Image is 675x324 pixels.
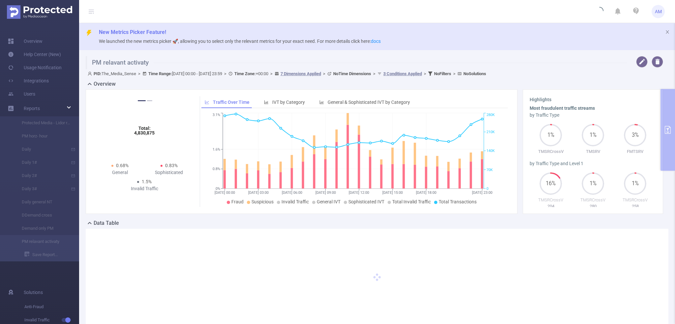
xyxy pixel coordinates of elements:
p: 204 [530,203,572,210]
tspan: [DATE] 00:00 [215,191,235,195]
span: Total Invalid Traffic [392,199,431,204]
b: No Filters [434,71,451,76]
tspan: 4,830,875 [134,130,155,135]
b: Time Zone: [234,71,256,76]
a: Help Center (New) [8,48,61,61]
a: Reports [24,102,40,115]
tspan: 3.1% [213,113,220,117]
a: Integrations [8,74,49,87]
span: Sophisticated IVT [348,199,384,204]
span: General IVT [317,199,340,204]
span: > [321,71,327,76]
p: 280 [572,203,614,210]
tspan: [DATE] 06:00 [282,191,302,195]
div: by Traffic Type and Level 1 [530,160,656,167]
tspan: 0.8% [213,167,220,171]
span: 1% [582,181,604,186]
p: TMSRCrossV [614,197,656,203]
span: Fraud [231,199,244,204]
span: The_Media_Sense [DATE] 00:00 - [DATE] 23:59 +00:00 [88,71,486,76]
i: icon: line-chart [205,100,209,104]
span: IVT by Category [272,100,305,105]
span: Reports [24,106,40,111]
span: 0.83% [165,163,178,168]
b: No Time Dimensions [333,71,371,76]
span: We launched the new metrics picker 🚀, allowing you to select only the relevant metrics for your e... [99,39,381,44]
tspan: 210K [486,130,495,134]
tspan: 280K [486,113,495,117]
tspan: [DATE] 09:00 [315,191,336,195]
i: icon: bar-chart [319,100,324,104]
tspan: [DATE] 23:00 [472,191,492,195]
h2: Overview [94,80,116,88]
span: 1% [624,181,646,186]
span: Total Transactions [439,199,477,204]
button: 2 [147,100,152,101]
span: > [268,71,275,76]
a: docs [371,39,381,44]
p: TMSRCrossV [530,148,572,155]
span: Anti-Fraud [24,300,79,313]
tspan: [DATE] 12:00 [349,191,369,195]
tspan: [DATE] 15:00 [382,191,403,195]
b: No Solutions [463,71,486,76]
img: Protected Media [7,5,72,19]
span: > [222,71,228,76]
span: 3% [624,133,646,138]
button: 1 [138,100,146,101]
span: > [371,71,377,76]
tspan: [DATE] 18:00 [416,191,436,195]
h3: Highlights [530,96,656,103]
tspan: 0 [486,187,488,191]
tspan: 140K [486,149,495,153]
span: 0.68% [116,163,129,168]
span: New Metrics Picker Feature! [99,29,166,35]
span: > [451,71,457,76]
p: TMSRCrossV [530,197,572,203]
u: 7 Dimensions Applied [280,71,321,76]
a: Users [8,87,35,101]
i: icon: bar-chart [264,100,269,104]
p: FMTSRV [614,148,656,155]
i: icon: loading [596,7,603,16]
i: icon: thunderbolt [86,30,92,36]
div: by Traffic Type [530,112,656,119]
div: Invalid Traffic [120,185,169,192]
tspan: Total: [138,126,151,131]
u: 3 Conditions Applied [383,71,422,76]
tspan: 0% [216,187,220,191]
div: Sophisticated [144,169,193,176]
tspan: 70K [486,168,493,172]
span: Invalid Traffic [281,199,309,204]
span: > [422,71,428,76]
span: 1% [540,133,562,138]
a: Usage Notification [8,61,62,74]
b: Time Range: [148,71,172,76]
span: 1.5% [142,179,152,184]
i: icon: close [665,30,670,34]
a: Overview [8,35,43,48]
span: > [136,71,142,76]
p: TMSRV [572,148,614,155]
p: 258 [614,203,656,210]
h2: Data Table [94,219,119,227]
span: 16% [540,181,562,186]
span: 1% [582,133,604,138]
div: General [95,169,144,176]
button: icon: close [665,28,670,36]
b: Most fraudulent traffic streams [530,105,595,111]
span: General & Sophisticated IVT by Category [328,100,410,105]
span: Solutions [24,286,43,299]
tspan: [DATE] 03:00 [248,191,269,195]
tspan: 1.6% [213,147,220,152]
span: Suspicious [251,199,274,204]
b: PID: [94,71,102,76]
h1: PM relavant activaty [86,56,627,69]
i: icon: user [88,72,94,76]
span: AM [655,5,662,18]
span: Traffic Over Time [213,100,249,105]
p: TMSRCrossV [572,197,614,203]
